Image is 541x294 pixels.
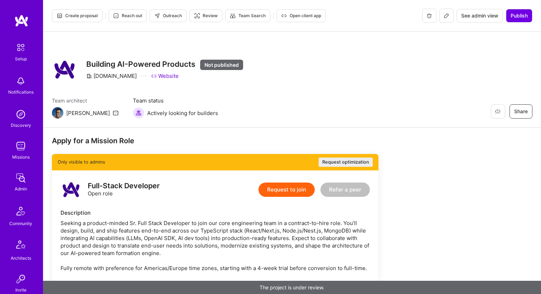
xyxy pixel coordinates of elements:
img: Invite [14,272,28,286]
span: Publish [511,12,528,19]
i: icon EyeClosed [495,109,501,114]
img: Architects [12,237,29,254]
div: Community [9,220,32,227]
i: icon CompanyGray [86,73,92,79]
span: See admin view [461,12,498,19]
div: Only visible to admins [52,154,378,170]
div: Full-Stack Developer [88,182,160,190]
h3: Building AI-Powered Products [86,60,243,69]
div: [PERSON_NAME] [66,109,110,117]
button: Refer a peer [320,183,370,197]
i: icon Mail [113,110,119,116]
span: Actively looking for builders [147,109,218,117]
div: Missions [12,153,30,161]
div: Discovery [11,121,31,129]
div: Notifications [8,88,34,96]
span: Open client app [281,13,321,19]
div: Description [61,209,370,216]
div: Invite [15,286,26,294]
img: setup [13,40,28,55]
span: Team Search [230,13,266,19]
button: Open client app [276,9,326,22]
button: Publish [506,9,532,23]
span: Team status [133,97,218,104]
img: Company Logo [52,57,78,83]
i: icon Targeter [194,13,200,19]
img: teamwork [14,139,28,153]
img: discovery [14,107,28,121]
span: Share [514,108,528,115]
button: Request to join [259,183,315,197]
div: Setup [15,55,27,63]
div: Open role [88,182,160,197]
button: See admin view [457,9,503,23]
div: Admin [15,185,27,193]
button: Review [189,9,222,22]
a: Website [151,72,179,80]
button: Team Search [225,9,270,22]
span: Reach out [113,13,142,19]
div: Architects [11,254,31,262]
span: Outreach [154,13,182,19]
img: logo [61,179,82,200]
img: logo [14,14,29,27]
button: Share [509,104,532,119]
div: Apply for a Mission Role [52,136,378,145]
div: Not published [200,60,243,70]
img: admin teamwork [14,171,28,185]
div: [DOMAIN_NAME] [86,72,137,80]
button: Outreach [150,9,187,22]
img: Team Architect [52,107,63,119]
button: Reach out [108,9,147,22]
span: Review [194,13,218,19]
div: The project is under review. [43,281,541,294]
button: Create proposal [52,9,102,22]
span: Team architect [52,97,119,104]
img: bell [14,74,28,88]
img: Community [12,203,29,220]
button: Request optimization [319,158,373,167]
img: Actively looking for builders [133,107,144,119]
span: Create proposal [57,13,98,19]
i: icon Proposal [57,13,62,19]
